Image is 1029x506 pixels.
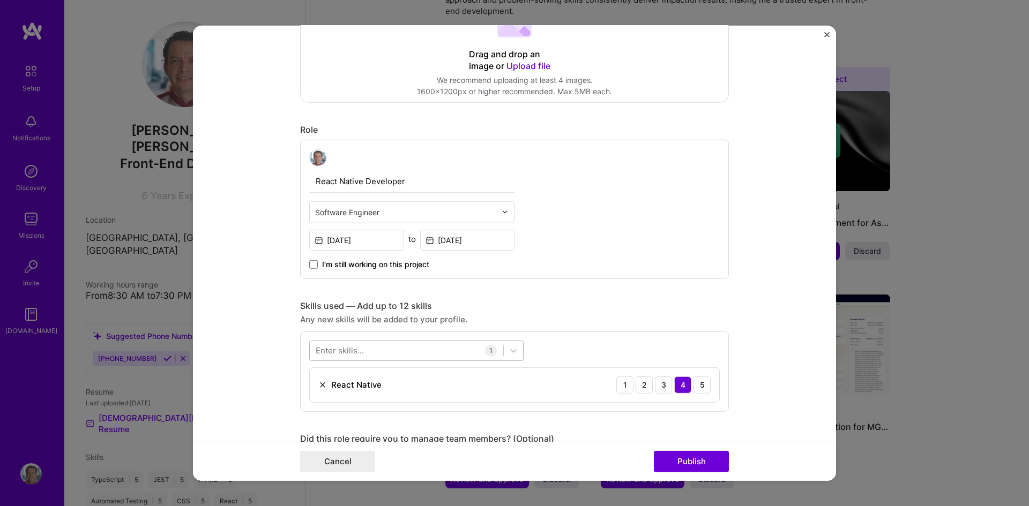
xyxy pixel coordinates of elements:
input: Date [309,229,404,250]
div: Did this role require you to manage team members? (Optional) [300,433,729,444]
div: 5 [694,376,711,393]
div: 2 [636,376,653,393]
div: 1 [616,376,633,393]
div: 1 [485,344,497,356]
button: Close [824,32,830,43]
div: 4 [674,376,691,393]
div: Drag and drop an image or Upload fileWe recommend uploading at least 4 images.1600x1200px or high... [300,6,729,102]
div: Skills used — Add up to 12 skills [300,300,729,311]
div: Role [300,124,729,135]
div: React Native [331,379,382,390]
input: Role Name [309,170,514,192]
button: Cancel [300,451,375,472]
div: to [408,233,416,244]
div: Any new skills will be added to your profile. [300,313,729,324]
div: 1600x1200px or higher recommended. Max 5MB each. [417,86,612,97]
div: 3 [655,376,672,393]
span: I’m still working on this project [322,259,429,269]
div: Enter skills... [316,345,364,356]
span: Upload file [506,60,550,71]
div: Drag and drop an image or [469,48,560,72]
input: Date [420,229,515,250]
img: Remove [318,380,327,389]
button: Publish [654,451,729,472]
img: drop icon [502,209,508,215]
div: We recommend uploading at least 4 images. [417,74,612,86]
